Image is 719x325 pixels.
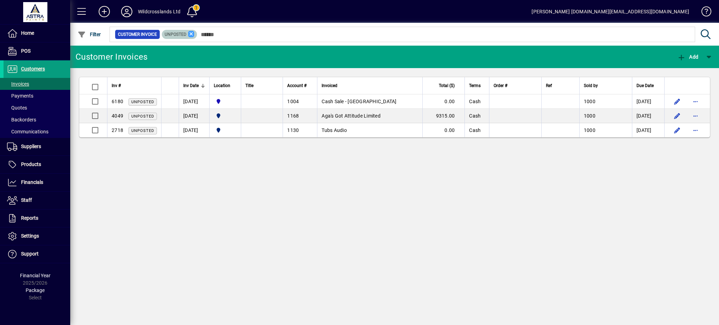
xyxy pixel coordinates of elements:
a: Products [4,156,70,173]
span: Cash Sale - [GEOGRAPHIC_DATA] [322,99,396,104]
button: More options [690,110,701,121]
div: Inv Date [183,82,205,89]
span: Inv Date [183,82,199,89]
span: Panmure [214,112,237,120]
span: Financial Year [20,273,51,278]
span: 6180 [112,99,123,104]
td: 0.00 [422,94,464,109]
span: Quotes [7,105,27,111]
span: 1168 [287,113,299,119]
mat-chip: Customer Invoice Status: Unposted [162,30,197,39]
span: Customers [21,66,45,72]
span: Package [26,287,45,293]
span: Backorders [7,117,36,122]
a: Knowledge Base [696,1,710,24]
a: POS [4,42,70,60]
span: 1130 [287,127,299,133]
span: Payments [7,93,33,99]
button: Edit [672,110,683,121]
span: Inv # [112,82,121,89]
span: Invoiced [322,82,337,89]
span: Home [21,30,34,36]
a: Home [4,25,70,42]
td: 0.00 [422,123,464,137]
button: Filter [76,28,103,41]
a: Invoices [4,78,70,90]
div: Location [214,82,237,89]
span: Title [245,82,253,89]
span: Reports [21,215,38,221]
td: [DATE] [179,123,209,137]
a: Quotes [4,102,70,114]
td: [DATE] [632,123,664,137]
span: 1000 [584,127,595,133]
span: Unposted [165,32,186,37]
a: Reports [4,210,70,227]
span: Financials [21,179,43,185]
span: Ref [546,82,552,89]
span: 1000 [584,99,595,104]
span: Account # [287,82,306,89]
span: 1000 [584,113,595,119]
span: POS [21,48,31,54]
span: Aga's Got Attitude Limited [322,113,381,119]
span: 2718 [112,127,123,133]
span: Customer Invoice [118,31,157,38]
span: Order # [494,82,507,89]
span: Unposted [131,128,154,133]
span: 1004 [287,99,299,104]
span: Christchurch [214,98,237,105]
a: Communications [4,126,70,138]
a: Suppliers [4,138,70,155]
span: Unposted [131,100,154,104]
td: [DATE] [179,94,209,109]
div: Sold by [584,82,628,89]
div: Title [245,82,278,89]
div: Due Date [636,82,660,89]
button: Add [93,5,116,18]
button: Edit [672,96,683,107]
span: Filter [78,32,101,37]
span: 4049 [112,113,123,119]
div: Invoiced [322,82,418,89]
span: Unposted [131,114,154,119]
span: Cash [469,113,481,119]
span: Support [21,251,39,257]
span: Total ($) [439,82,455,89]
a: Settings [4,227,70,245]
div: Inv # [112,82,157,89]
a: Support [4,245,70,263]
a: Payments [4,90,70,102]
span: Invoices [7,81,29,87]
button: Add [675,51,700,63]
span: Panmure [214,126,237,134]
span: Cash [469,99,481,104]
button: More options [690,96,701,107]
span: Products [21,161,41,167]
span: Tubs Audio [322,127,347,133]
td: 9315.00 [422,109,464,123]
td: [DATE] [632,109,664,123]
span: Location [214,82,230,89]
td: [DATE] [632,94,664,109]
span: Suppliers [21,144,41,149]
div: Order # [494,82,537,89]
div: Total ($) [427,82,461,89]
span: Terms [469,82,481,89]
button: More options [690,125,701,136]
div: [PERSON_NAME] [DOMAIN_NAME][EMAIL_ADDRESS][DOMAIN_NAME] [532,6,689,17]
span: Communications [7,129,48,134]
span: Sold by [584,82,598,89]
span: Settings [21,233,39,239]
button: Profile [116,5,138,18]
span: Staff [21,197,32,203]
span: Cash [469,127,481,133]
a: Backorders [4,114,70,126]
button: Edit [672,125,683,136]
div: Account # [287,82,313,89]
a: Financials [4,174,70,191]
div: Ref [546,82,575,89]
div: Wildcrosslands Ltd [138,6,180,17]
span: Add [677,54,698,60]
a: Staff [4,192,70,209]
